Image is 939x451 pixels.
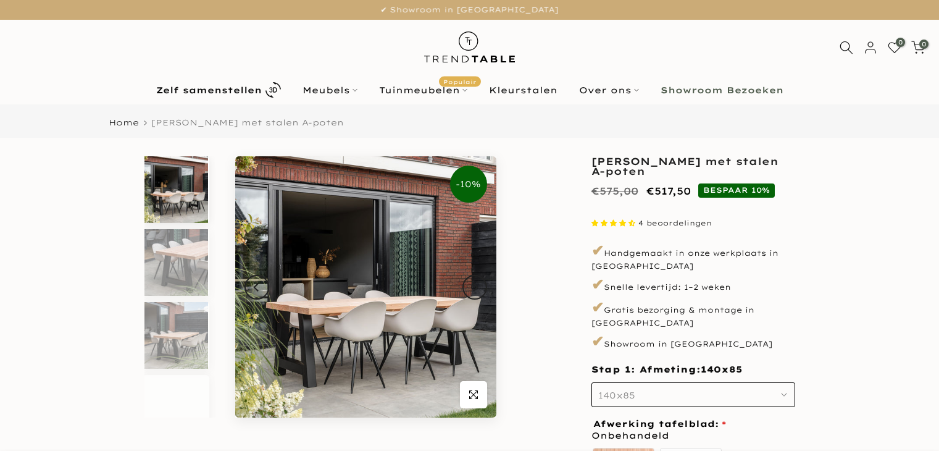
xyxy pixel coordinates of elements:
[591,331,795,352] p: Showroom in [GEOGRAPHIC_DATA]
[649,83,794,98] a: Showroom Bezoeken
[638,219,712,227] span: 4 beoordelingen
[591,240,795,271] p: Handgemaakt in onze werkplaats in [GEOGRAPHIC_DATA]
[462,275,487,300] button: Next
[591,156,795,176] h1: [PERSON_NAME] met stalen A-poten
[598,390,635,401] span: 140x85
[1,388,63,450] iframe: toggle-frame
[591,382,795,407] button: 140x85
[144,302,208,369] img: Tuintafel douglas met stalen A-poten zwart voorkant
[145,79,291,101] a: Zelf samenstellen
[144,156,208,223] img: Tuintafel douglas met stalen A-poten zwart | Luca tuinstoel sand
[698,183,775,197] span: BESPAAR 10%
[591,274,795,295] p: Snelle levertijd: 1–2 weken
[661,86,783,95] b: Showroom Bezoeken
[235,156,496,418] img: Tuintafel douglas met stalen A-poten zwart | Luca tuinstoel sand
[15,3,924,17] p: ✔ Showroom in [GEOGRAPHIC_DATA]
[593,419,726,428] span: Afwerking tafelblad:
[591,185,638,197] del: €575,00
[701,364,742,376] span: 140x85
[156,86,262,95] b: Zelf samenstellen
[591,364,742,375] span: Stap 1: Afmeting:
[291,83,368,98] a: Meubels
[591,219,638,227] span: 4.50 stars
[591,275,604,293] span: ✔
[591,428,669,444] span: Onbehandeld
[368,83,478,98] a: TuinmeubelenPopulair
[911,41,925,54] a: 0
[244,275,269,300] button: Previous
[568,83,649,98] a: Over ons
[109,119,139,127] a: Home
[151,117,344,127] span: [PERSON_NAME] met stalen A-poten
[591,332,604,350] span: ✔
[646,182,691,200] ins: €517,50
[439,76,481,86] span: Populair
[591,297,795,328] p: Gratis bezorging & montage in [GEOGRAPHIC_DATA]
[591,241,604,259] span: ✔
[415,20,524,75] img: trend-table
[888,41,901,54] a: 0
[896,38,905,47] span: 0
[478,83,568,98] a: Kleurstalen
[591,298,604,316] span: ✔
[919,40,929,49] span: 0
